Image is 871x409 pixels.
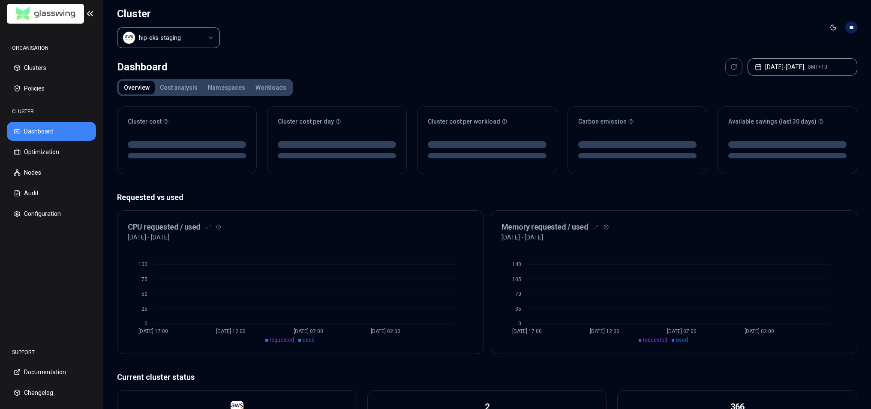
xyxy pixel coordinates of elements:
[7,363,96,382] button: Documentation
[515,306,521,312] tspan: 35
[125,33,133,42] img: aws
[128,233,169,242] p: [DATE] - [DATE]
[7,344,96,361] div: SUPPORT
[144,321,147,327] tspan: 0
[203,81,250,94] button: Namespaces
[117,7,220,21] h1: Cluster
[270,337,294,343] span: requested
[515,291,521,297] tspan: 70
[7,383,96,402] button: Changelog
[12,4,79,24] img: GlassWing
[117,371,857,383] p: Current cluster status
[808,64,827,70] span: GMT+10
[128,117,246,126] div: Cluster cost
[216,328,246,334] tspan: [DATE] 12:00
[428,117,546,126] div: Cluster cost per workload
[303,337,315,343] span: used
[748,58,857,76] button: [DATE]-[DATE]GMT+10
[7,58,96,77] button: Clusters
[117,27,220,48] button: Select a value
[502,221,589,233] h3: Memory requested / used
[7,79,96,98] button: Policies
[117,191,857,203] p: Requested vs used
[667,328,697,334] tspan: [DATE] 07:00
[117,58,168,76] div: Dashboard
[7,142,96,161] button: Optimization
[250,81,291,94] button: Workloads
[371,328,400,334] tspan: [DATE] 02:00
[578,117,697,126] div: Carbon emission
[138,261,147,267] tspan: 100
[141,276,147,282] tspan: 75
[676,337,688,343] span: used
[512,261,521,267] tspan: 140
[745,328,774,334] tspan: [DATE] 02:00
[590,328,619,334] tspan: [DATE] 12:00
[512,276,521,282] tspan: 105
[294,328,323,334] tspan: [DATE] 07:00
[141,291,147,297] tspan: 50
[139,33,181,42] div: hip-eks-staging
[128,221,201,233] h3: CPU requested / used
[155,81,203,94] button: Cost analysis
[7,163,96,182] button: Nodes
[278,117,396,126] div: Cluster cost per day
[518,321,521,327] tspan: 0
[138,328,168,334] tspan: [DATE] 17:00
[141,306,147,312] tspan: 25
[7,39,96,57] div: ORGANISATION
[7,204,96,223] button: Configuration
[7,184,96,203] button: Audit
[119,81,155,94] button: Overview
[512,328,542,334] tspan: [DATE] 17:00
[643,337,667,343] span: requested
[7,122,96,141] button: Dashboard
[7,103,96,120] div: CLUSTER
[728,117,847,126] div: Available savings (last 30 days)
[502,233,543,242] p: [DATE] - [DATE]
